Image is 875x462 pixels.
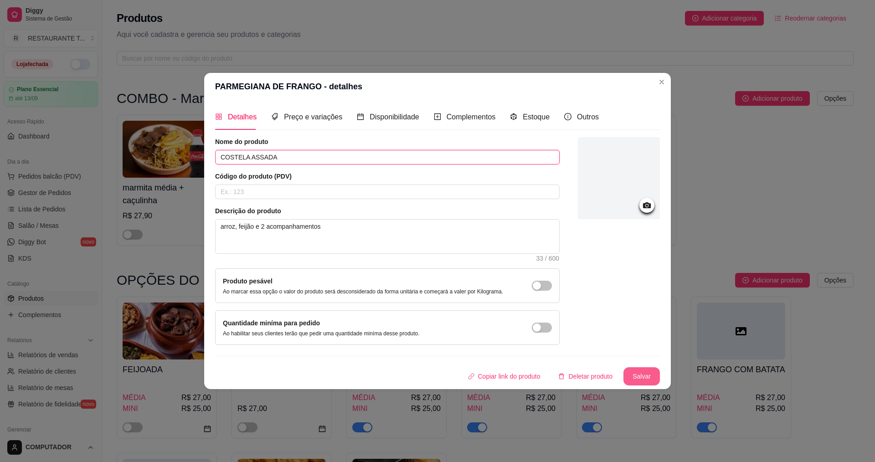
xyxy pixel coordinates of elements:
header: PARMEGIANA DE FRANGO - detalhes [204,73,671,100]
article: Código do produto (PDV) [215,172,560,181]
input: Ex.: 123 [215,185,560,199]
span: delete [558,373,565,380]
button: deleteDeletar produto [551,367,620,385]
button: Copiar link do produto [461,367,548,385]
span: appstore [215,113,222,120]
p: Ao habilitar seus clientes terão que pedir uma quantidade miníma desse produto. [223,330,420,337]
span: Preço e variações [284,113,342,121]
span: plus-square [434,113,441,120]
button: Close [654,75,669,89]
span: tags [271,113,278,120]
article: Descrição do produto [215,206,560,216]
label: Quantidade miníma para pedido [223,319,320,327]
span: Disponibilidade [370,113,419,121]
textarea: arroz, feijão e 2 acompanhamentos [216,220,559,253]
span: Estoque [523,113,550,121]
span: Outros [577,113,599,121]
span: info-circle [564,113,571,120]
span: code-sandbox [510,113,517,120]
label: Produto pesável [223,277,273,285]
span: Complementos [447,113,496,121]
span: calendar [357,113,364,120]
button: Salvar [623,367,660,385]
p: Ao marcar essa opção o valor do produto será desconsiderado da forma unitária e começará a valer ... [223,288,503,295]
input: Ex.: Hamburguer de costela [215,150,560,164]
article: Nome do produto [215,137,560,146]
span: Detalhes [228,113,257,121]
